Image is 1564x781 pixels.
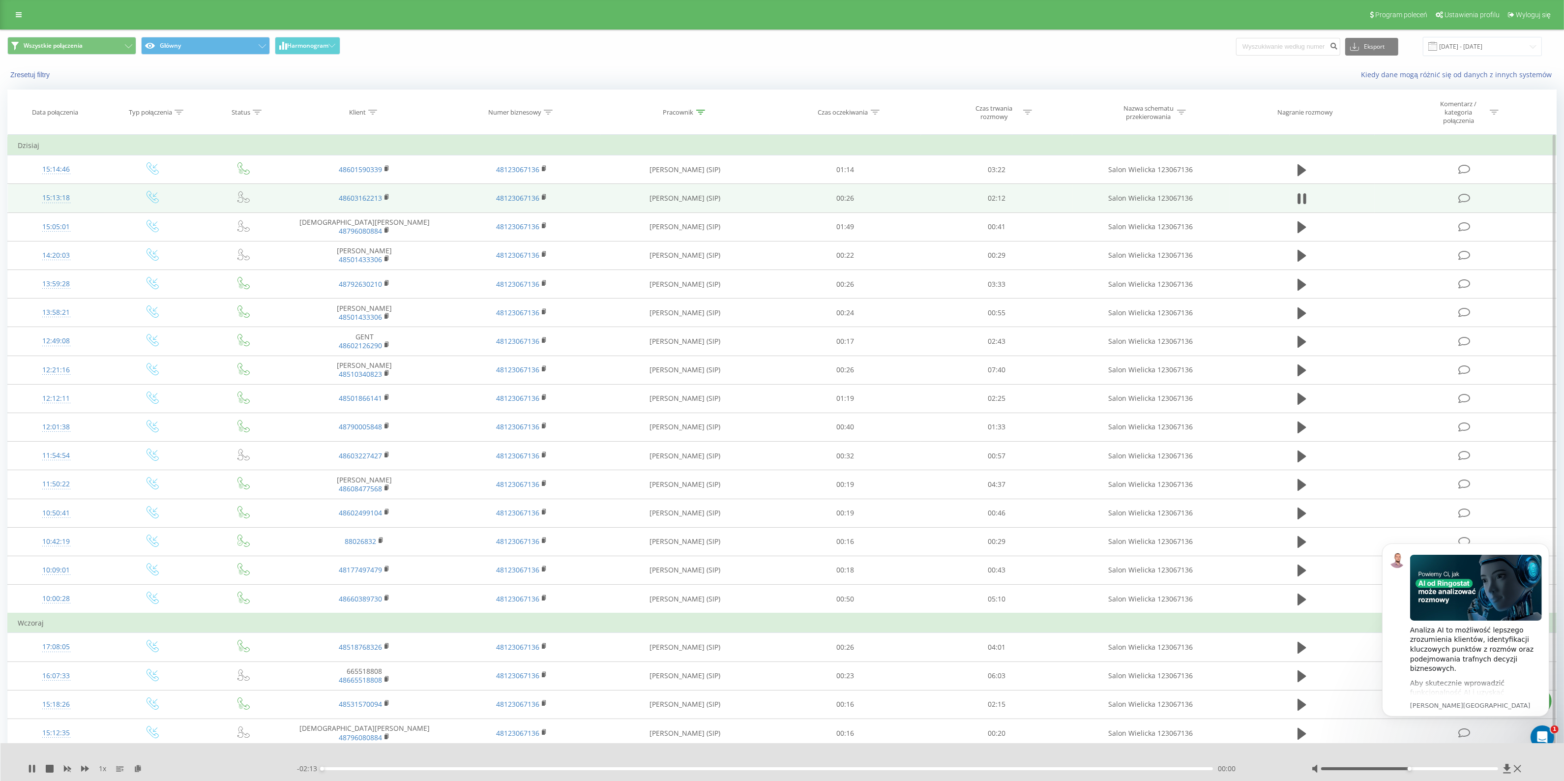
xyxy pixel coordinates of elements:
[18,331,94,351] div: 12:49:08
[921,184,1072,212] td: 02:12
[770,384,921,413] td: 01:19
[339,193,382,203] a: 48603162213
[18,504,94,523] div: 10:50:41
[1445,11,1500,19] span: Ustawienia profilu
[600,527,769,556] td: [PERSON_NAME] (SIP)
[496,193,539,203] a: 48123067136
[496,480,539,489] a: 48123067136
[339,369,382,379] a: 48510340823
[770,661,921,690] td: 00:23
[339,165,382,174] a: 48601590339
[600,719,769,748] td: [PERSON_NAME] (SIP)
[496,222,539,231] a: 48123067136
[18,446,94,465] div: 11:54:54
[921,442,1072,470] td: 00:57
[339,675,382,685] a: 48665518808
[1072,499,1230,527] td: Salon Wielicka 123067136
[921,270,1072,299] td: 03:33
[1072,719,1230,748] td: Salon Wielicka 123067136
[770,270,921,299] td: 00:26
[339,312,382,322] a: 48501433306
[600,212,769,241] td: [PERSON_NAME] (SIP)
[921,661,1072,690] td: 06:03
[18,246,94,265] div: 14:20:03
[339,699,382,709] a: 48531570094
[770,212,921,241] td: 01:49
[8,613,1557,633] td: Wczoraj
[921,719,1072,748] td: 00:20
[496,422,539,431] a: 48123067136
[1516,11,1551,19] span: Wyloguj się
[1551,725,1559,733] span: 1
[1072,356,1230,384] td: Salon Wielicka 123067136
[18,561,94,580] div: 10:09:01
[770,556,921,584] td: 00:18
[496,594,539,603] a: 48123067136
[496,728,539,738] a: 48123067136
[339,642,382,652] a: 48518768326
[1122,104,1175,121] div: Nazwa schematu przekierowania
[287,42,328,49] span: Harmonogram
[7,70,55,79] button: Zresetuj filtry
[1430,100,1487,125] div: Komentarz / kategoria połączenia
[770,442,921,470] td: 00:32
[600,270,769,299] td: [PERSON_NAME] (SIP)
[18,695,94,714] div: 15:18:26
[18,637,94,657] div: 17:08:05
[496,308,539,317] a: 48123067136
[32,108,78,117] div: Data połączenia
[1531,725,1554,749] iframe: Intercom live chat
[496,642,539,652] a: 48123067136
[496,537,539,546] a: 48123067136
[339,508,382,517] a: 48602499104
[496,565,539,574] a: 48123067136
[1072,184,1230,212] td: Salon Wielicka 123067136
[1072,556,1230,584] td: Salon Wielicka 123067136
[286,356,443,384] td: [PERSON_NAME]
[18,188,94,208] div: 15:13:18
[18,532,94,551] div: 10:42:19
[496,165,539,174] a: 48123067136
[18,389,94,408] div: 12:12:11
[339,484,382,493] a: 48608477568
[1408,767,1412,771] div: Accessibility label
[339,733,382,742] a: 48796080884
[1072,327,1230,356] td: Salon Wielicka 123067136
[600,690,769,719] td: [PERSON_NAME] (SIP)
[1236,38,1340,56] input: Wyszukiwanie według numeru
[339,255,382,264] a: 48501433306
[320,767,324,771] div: Accessibility label
[600,413,769,441] td: [PERSON_NAME] (SIP)
[141,37,270,55] button: Główny
[921,527,1072,556] td: 00:29
[1072,661,1230,690] td: Salon Wielicka 123067136
[600,499,769,527] td: [PERSON_NAME] (SIP)
[297,764,322,774] span: - 02:13
[496,279,539,289] a: 48123067136
[496,671,539,680] a: 48123067136
[488,108,541,117] div: Numer biznesowy
[600,470,769,499] td: [PERSON_NAME] (SIP)
[921,356,1072,384] td: 07:40
[1072,585,1230,614] td: Salon Wielicka 123067136
[339,594,382,603] a: 48660389730
[286,327,443,356] td: GENT
[8,136,1557,155] td: Dzisiaj
[286,241,443,270] td: [PERSON_NAME]
[1072,633,1230,661] td: Salon Wielicka 123067136
[770,499,921,527] td: 00:19
[496,508,539,517] a: 48123067136
[1072,527,1230,556] td: Salon Wielicka 123067136
[770,299,921,327] td: 00:24
[496,365,539,374] a: 48123067136
[1072,241,1230,270] td: Salon Wielicka 123067136
[600,556,769,584] td: [PERSON_NAME] (SIP)
[1345,38,1398,56] button: Eksport
[286,719,443,748] td: [DEMOGRAPHIC_DATA][PERSON_NAME]
[18,274,94,294] div: 13:59:28
[770,719,921,748] td: 00:16
[18,160,94,179] div: 15:14:46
